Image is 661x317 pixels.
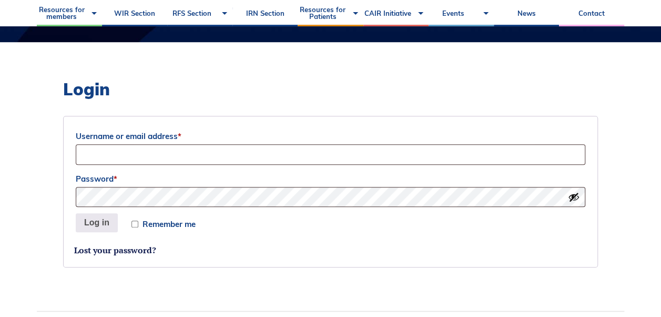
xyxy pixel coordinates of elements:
[63,79,598,99] h2: Login
[143,220,196,228] span: Remember me
[131,221,138,227] input: Remember me
[76,128,585,144] label: Username or email address
[76,171,585,187] label: Password
[568,191,579,203] button: Show password
[76,213,118,232] button: Log in
[74,244,156,256] a: Lost your password?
